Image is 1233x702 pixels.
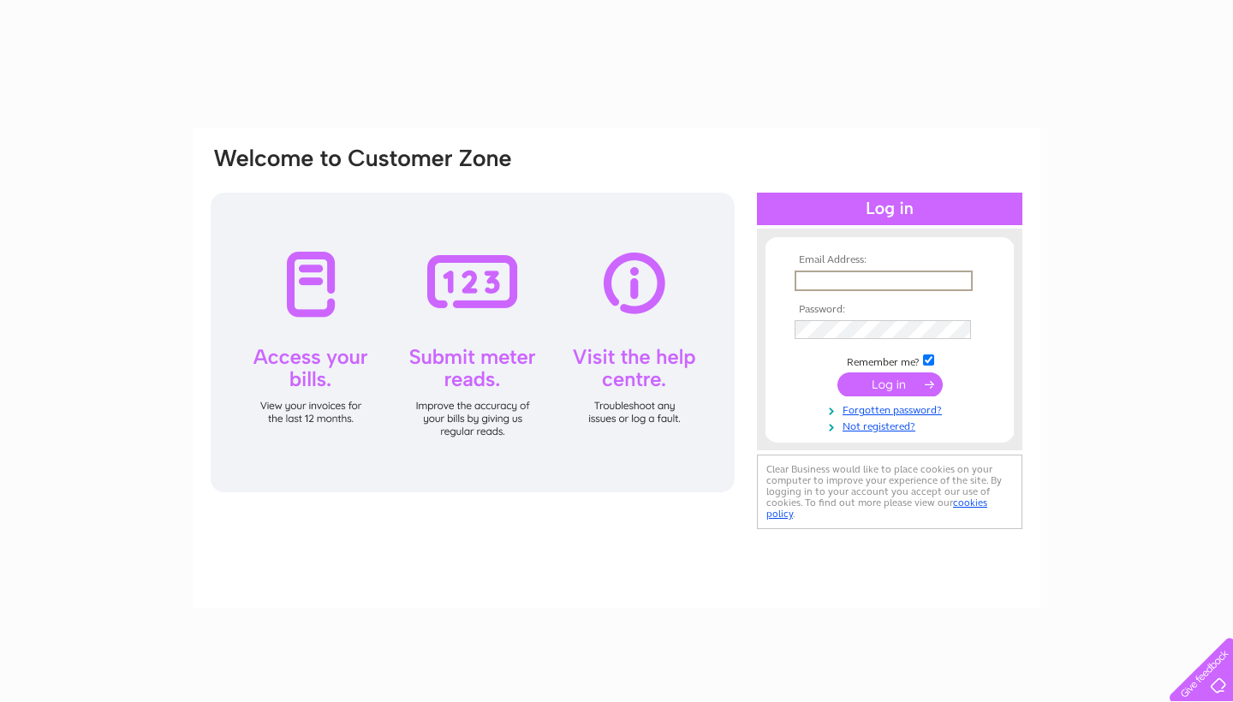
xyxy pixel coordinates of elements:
[766,497,987,520] a: cookies policy
[790,304,989,316] th: Password:
[790,254,989,266] th: Email Address:
[837,372,943,396] input: Submit
[795,417,989,433] a: Not registered?
[790,352,989,369] td: Remember me?
[757,455,1022,529] div: Clear Business would like to place cookies on your computer to improve your experience of the sit...
[795,401,989,417] a: Forgotten password?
